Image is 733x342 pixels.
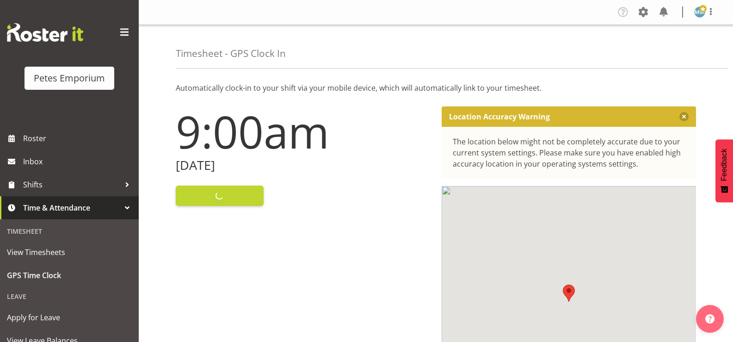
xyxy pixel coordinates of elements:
p: Automatically clock-in to your shift via your mobile device, which will automatically link to you... [176,82,696,93]
img: mandy-mosley3858.jpg [694,6,705,18]
button: Close message [679,112,689,121]
div: Timesheet [2,222,136,241]
span: Apply for Leave [7,311,132,324]
span: Time & Attendance [23,201,120,215]
span: View Timesheets [7,245,132,259]
div: Leave [2,287,136,306]
div: Petes Emporium [34,71,105,85]
span: Roster [23,131,134,145]
p: Location Accuracy Warning [449,112,550,121]
a: GPS Time Clock [2,264,136,287]
img: help-xxl-2.png [705,314,715,323]
span: Shifts [23,178,120,192]
h2: [DATE] [176,158,431,173]
span: GPS Time Clock [7,268,132,282]
h4: Timesheet - GPS Clock In [176,48,286,59]
span: Feedback [720,149,728,181]
div: The location below might not be completely accurate due to your current system settings. Please m... [453,136,685,169]
h1: 9:00am [176,106,431,156]
a: Apply for Leave [2,306,136,329]
span: Inbox [23,155,134,168]
button: Feedback - Show survey [715,139,733,202]
a: View Timesheets [2,241,136,264]
img: Rosterit website logo [7,23,83,42]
